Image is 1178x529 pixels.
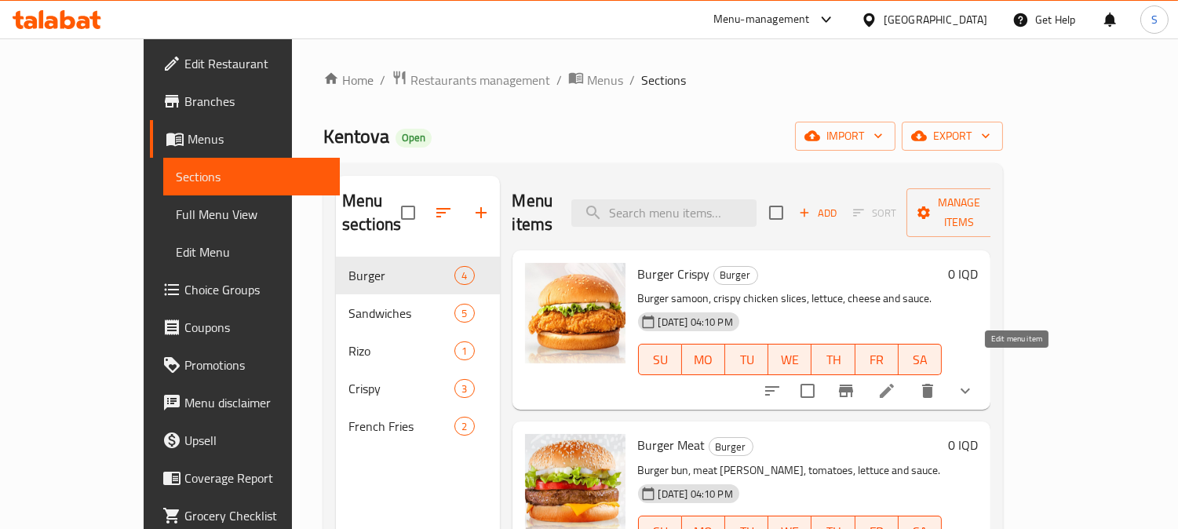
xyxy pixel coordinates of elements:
[150,459,341,497] a: Coverage Report
[731,348,762,371] span: TU
[902,122,1003,151] button: export
[713,10,810,29] div: Menu-management
[638,461,943,480] p: Burger bun, meat [PERSON_NAME], tomatoes, lettuce and sauce.
[713,266,758,285] div: Burger
[336,407,500,445] div: French Fries2
[342,189,401,236] h2: Menu sections
[150,271,341,308] a: Choice Groups
[956,381,975,400] svg: Show Choices
[323,119,389,154] span: Kentova
[323,70,1003,90] nav: breadcrumb
[462,194,500,232] button: Add section
[150,308,341,346] a: Coupons
[1151,11,1158,28] span: S
[176,205,328,224] span: Full Menu View
[410,71,550,89] span: Restaurants management
[454,304,474,323] div: items
[906,188,1012,237] button: Manage items
[714,266,757,284] span: Burger
[638,344,682,375] button: SU
[454,341,474,360] div: items
[688,348,719,371] span: MO
[818,348,848,371] span: TH
[184,92,328,111] span: Branches
[884,11,987,28] div: [GEOGRAPHIC_DATA]
[150,120,341,158] a: Menus
[454,417,474,436] div: items
[652,487,739,502] span: [DATE] 04:10 PM
[150,45,341,82] a: Edit Restaurant
[525,263,625,363] img: Burger Crispy
[899,344,942,375] button: SA
[455,268,473,283] span: 4
[188,130,328,148] span: Menus
[793,201,843,225] span: Add item
[948,263,978,285] h6: 0 IQD
[946,372,984,410] button: show more
[753,372,791,410] button: sort-choices
[184,54,328,73] span: Edit Restaurant
[396,129,432,148] div: Open
[150,82,341,120] a: Branches
[348,341,454,360] span: Rizo
[425,194,462,232] span: Sort sections
[775,348,805,371] span: WE
[909,372,946,410] button: delete
[948,434,978,456] h6: 0 IQD
[587,71,623,89] span: Menus
[645,348,676,371] span: SU
[150,346,341,384] a: Promotions
[919,193,999,232] span: Manage items
[709,437,753,456] div: Burger
[793,201,843,225] button: Add
[455,381,473,396] span: 3
[797,204,839,222] span: Add
[556,71,562,89] li: /
[184,280,328,299] span: Choice Groups
[184,356,328,374] span: Promotions
[454,379,474,398] div: items
[455,306,473,321] span: 5
[811,344,855,375] button: TH
[150,384,341,421] a: Menu disclaimer
[571,199,757,227] input: search
[163,195,341,233] a: Full Menu View
[760,196,793,229] span: Select section
[176,167,328,186] span: Sections
[638,433,706,457] span: Burger Meat
[184,469,328,487] span: Coverage Report
[455,419,473,434] span: 2
[843,201,906,225] span: Select section first
[396,131,432,144] span: Open
[855,344,899,375] button: FR
[176,243,328,261] span: Edit Menu
[455,344,473,359] span: 1
[348,266,454,285] span: Burger
[348,304,454,323] span: Sandwiches
[380,71,385,89] li: /
[336,332,500,370] div: Rizo1
[184,393,328,412] span: Menu disclaimer
[709,438,753,456] span: Burger
[163,233,341,271] a: Edit Menu
[184,318,328,337] span: Coupons
[392,196,425,229] span: Select all sections
[725,344,768,375] button: TU
[914,126,990,146] span: export
[454,266,474,285] div: items
[348,379,454,398] span: Crispy
[512,189,553,236] h2: Menu items
[163,158,341,195] a: Sections
[336,257,500,294] div: Burger4
[348,417,454,436] span: French Fries
[862,348,892,371] span: FR
[184,431,328,450] span: Upsell
[768,344,811,375] button: WE
[905,348,935,371] span: SA
[184,506,328,525] span: Grocery Checklist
